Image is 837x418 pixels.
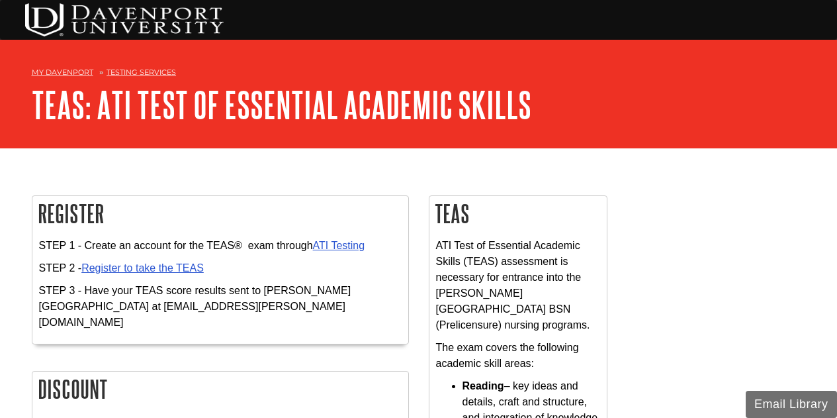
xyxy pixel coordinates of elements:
a: TEAS: ATI Test of Essential Academic Skills [32,84,531,125]
a: ATI Testing [313,240,365,251]
h2: TEAS [429,196,607,231]
p: STEP 1 - Create an account for the TEAS® exam through [39,238,402,254]
p: The exam covers the following academic skill areas: [436,340,600,372]
strong: Reading [463,380,504,392]
h2: Register [32,196,408,231]
a: Register to take the TEAS [81,262,204,274]
p: ATI Test of Essential Academic Skills (TEAS) assessment is necessary for entrance into the [PERSO... [436,238,600,333]
img: DU Testing Services [25,3,224,36]
nav: breadcrumb [32,64,806,85]
a: My Davenport [32,67,93,78]
button: Email Library [746,391,837,418]
p: STEP 3 - Have your TEAS score results sent to [PERSON_NAME][GEOGRAPHIC_DATA] at [EMAIL_ADDRESS][P... [39,283,402,331]
h2: Discount [32,372,408,407]
a: Testing Services [107,68,176,77]
p: STEP 2 - [39,260,402,276]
